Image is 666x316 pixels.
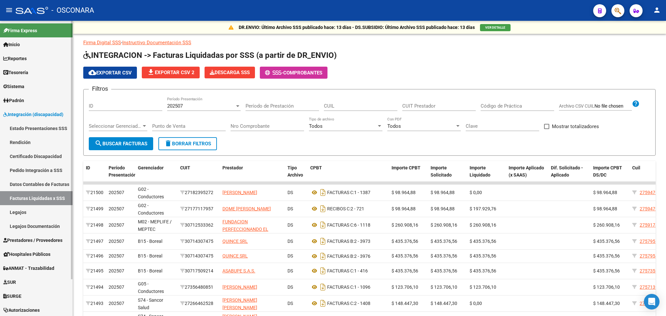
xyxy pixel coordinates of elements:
div: 21497 [86,238,103,245]
span: Borrar Filtros [164,141,211,147]
div: 30717509214 [180,267,217,275]
div: 2 - 721 [310,204,386,214]
span: DS [287,190,293,195]
p: DR.ENVIO: Último Archivo SSS publicado hace: 13 días - DS.SUBSIDIO: Último Archivo SSS publicado ... [239,24,475,31]
i: Descargar documento [319,251,327,261]
mat-icon: person [653,6,661,14]
span: 202507 [109,301,124,306]
span: Mostrar totalizadores [552,123,599,130]
span: Padrón [3,97,24,104]
span: $ 435.376,56 [392,268,418,273]
span: FACTURAS C: [327,222,354,228]
span: $ 435.376,56 [431,268,457,273]
span: Período Presentación [109,165,136,178]
span: Buscar Facturas [95,141,147,147]
i: Descargar documento [319,187,327,198]
span: RECIBOS C: [327,206,351,211]
span: $ 435.376,56 [470,253,496,258]
span: Importe Solicitado [431,165,452,178]
i: Descargar documento [319,298,327,309]
span: Gerenciador [138,165,164,170]
div: 1 - 416 [310,266,386,276]
span: Tesorería [3,69,28,76]
span: 202507 [109,253,124,258]
span: VER DETALLE [485,26,505,29]
span: $ 123.706,10 [470,284,496,290]
datatable-header-cell: Importe Liquidado [467,161,506,190]
mat-icon: search [95,139,102,147]
div: 30714307475 [180,238,217,245]
span: $ 123.706,10 [431,284,457,290]
span: $ 98.964,88 [431,190,455,195]
span: $ 435.376,56 [470,268,496,273]
span: $ 123.706,10 [392,284,418,290]
mat-icon: cloud_download [88,69,96,76]
button: Exportar CSV [83,67,137,79]
button: -Comprobantes [260,67,327,79]
span: G02 - Conductores Navales Central [138,203,170,223]
span: ASABUPE S.A.S. [222,268,255,273]
div: 30712533362 [180,221,217,229]
span: SUR [3,279,16,286]
span: FACTURAS C: [327,268,354,273]
div: 21493 [86,300,103,307]
span: B15 - Boreal [138,239,162,244]
datatable-header-cell: CUIT [178,161,220,190]
mat-icon: menu [5,6,13,14]
span: ANMAT - Trazabilidad [3,265,54,272]
span: $ 435.376,56 [470,239,496,244]
div: 2 - 3973 [310,236,386,246]
span: $ 260.908,16 [593,222,620,228]
div: 2 - 1408 [310,298,386,309]
div: 21495 [86,267,103,275]
span: $ 148.447,30 [593,301,620,306]
button: Descarga SSS [205,67,255,78]
span: Importe CPBT DS/DC [593,165,622,178]
span: Prestador [222,165,243,170]
span: Descarga SSS [210,70,250,75]
span: $ 435.376,56 [593,253,620,258]
span: FACTURAS C: [327,301,354,306]
span: Archivo CSV CUIL [559,103,594,109]
div: 21499 [86,205,103,213]
span: QUINCE SRL [222,253,248,258]
span: FACTURAS C: [327,284,354,290]
span: Importe Aplicado (x SAAS) [509,165,544,178]
span: G05 - Conductores Navales Rosario [138,281,171,301]
i: Descargar documento [319,204,327,214]
datatable-header-cell: Importe Aplicado (x SAAS) [506,161,548,190]
datatable-header-cell: Gerenciador [135,161,178,190]
span: $ 260.908,16 [470,222,496,228]
span: DOME [PERSON_NAME] [222,206,271,211]
datatable-header-cell: Tipo Archivo [285,161,308,190]
div: 21498 [86,221,103,229]
span: Autorizaciones [3,307,40,314]
span: Hospitales Públicos [3,251,50,258]
span: DS [287,284,293,290]
span: DS [287,301,293,306]
span: [PERSON_NAME] [222,190,257,195]
span: DS [287,239,293,244]
span: 202507 [109,268,124,273]
datatable-header-cell: Importe Solicitado [428,161,467,190]
span: B15 - Boreal [138,253,162,258]
div: 30714307475 [180,252,217,260]
span: S74 - Sancor Salud [138,297,163,310]
span: $ 260.908,16 [392,222,418,228]
span: $ 98.964,88 [593,190,617,195]
datatable-header-cell: Dif. Solicitado - Aplicado [548,161,591,190]
span: Exportar CSV 2 [147,70,194,75]
span: 202507 [109,206,124,211]
span: 202507 [167,103,183,109]
span: - [265,70,283,76]
datatable-header-cell: Importe CPBT [389,161,428,190]
span: M02 - MEPLIFE / MEPTEC [138,219,172,232]
div: 6 - 1118 [310,220,386,230]
div: 21494 [86,283,103,291]
span: $ 123.706,10 [593,284,620,290]
i: Descargar documento [319,220,327,230]
span: FUNDACION PERFECCIONANDO EL NORDESTE ARGENTINO [222,219,272,239]
span: $ 0,00 [470,190,482,195]
span: $ 148.447,30 [431,301,457,306]
button: Borrar Filtros [158,137,217,150]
